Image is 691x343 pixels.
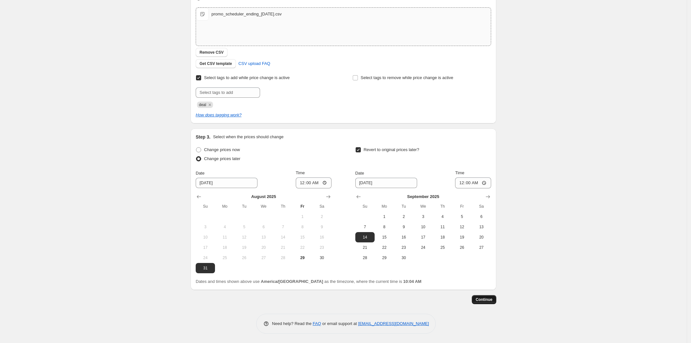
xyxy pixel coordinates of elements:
[435,245,450,250] span: 25
[377,245,391,250] span: 22
[397,235,411,240] span: 16
[295,245,310,250] span: 22
[315,204,329,209] span: Sa
[235,201,254,212] th: Tuesday
[238,60,270,67] span: CSV upload FAQ
[483,192,492,201] button: Show next month, October 2025
[474,214,489,219] span: 6
[257,224,271,230] span: 6
[355,178,417,188] input: 8/29/2025
[312,242,331,253] button: Saturday August 23 2025
[196,59,236,68] button: Get CSV template
[472,212,491,222] button: Saturday September 6 2025
[355,171,364,176] span: Date
[257,245,271,250] span: 20
[472,242,491,253] button: Saturday September 27 2025
[215,222,234,232] button: Monday August 4 2025
[472,222,491,232] button: Saturday September 13 2025
[377,235,391,240] span: 15
[455,224,469,230] span: 12
[315,245,329,250] span: 23
[476,297,492,302] span: Continue
[435,235,450,240] span: 18
[218,224,232,230] span: 4
[276,224,290,230] span: 7
[196,201,215,212] th: Sunday
[254,222,273,232] button: Wednesday August 6 2025
[315,224,329,230] span: 9
[452,242,472,253] button: Friday September 26 2025
[433,242,452,253] button: Thursday September 25 2025
[355,201,375,212] th: Sunday
[204,147,240,152] span: Change prices now
[211,11,282,17] div: promo_scheduler_ending_[DATE].csv
[199,103,206,107] span: deal
[452,232,472,242] button: Friday September 19 2025
[293,253,312,263] button: Today Friday August 29 2025
[312,222,331,232] button: Saturday August 9 2025
[215,253,234,263] button: Monday August 25 2025
[272,321,313,326] span: Need help? Read the
[204,75,290,80] span: Select tags to add while price change is active
[394,242,413,253] button: Tuesday September 23 2025
[361,75,453,80] span: Select tags to remove while price change is active
[235,222,254,232] button: Tuesday August 5 2025
[254,242,273,253] button: Wednesday August 20 2025
[315,255,329,260] span: 30
[433,232,452,242] button: Thursday September 18 2025
[455,170,464,175] span: Time
[416,235,430,240] span: 17
[273,222,293,232] button: Thursday August 7 2025
[397,245,411,250] span: 23
[414,222,433,232] button: Wednesday September 10 2025
[293,232,312,242] button: Friday August 15 2025
[377,204,391,209] span: Mo
[312,201,331,212] th: Saturday
[414,232,433,242] button: Wednesday September 17 2025
[198,266,212,271] span: 31
[394,253,413,263] button: Tuesday September 30 2025
[196,113,241,117] a: How does tagging work?
[358,235,372,240] span: 14
[435,214,450,219] span: 4
[455,177,491,188] input: 12:00
[397,255,411,260] span: 30
[196,222,215,232] button: Sunday August 3 2025
[198,245,212,250] span: 17
[435,204,450,209] span: Th
[196,263,215,273] button: Sunday August 31 2025
[196,232,215,242] button: Sunday August 10 2025
[196,242,215,253] button: Sunday August 17 2025
[321,321,358,326] span: or email support at
[472,295,496,304] button: Continue
[313,321,321,326] a: FAQ
[198,255,212,260] span: 24
[312,212,331,222] button: Saturday August 2 2025
[377,255,391,260] span: 29
[273,232,293,242] button: Thursday August 14 2025
[375,212,394,222] button: Monday September 1 2025
[375,242,394,253] button: Monday September 22 2025
[324,192,333,201] button: Show next month, September 2025
[276,245,290,250] span: 21
[455,214,469,219] span: 5
[375,201,394,212] th: Monday
[213,134,284,140] p: Select when the prices should change
[397,214,411,219] span: 2
[257,255,271,260] span: 27
[452,212,472,222] button: Friday September 5 2025
[354,192,363,201] button: Show previous month, August 2025
[403,279,422,284] b: 10:04 AM
[358,245,372,250] span: 21
[218,255,232,260] span: 25
[433,222,452,232] button: Thursday September 11 2025
[254,232,273,242] button: Wednesday August 13 2025
[416,214,430,219] span: 3
[237,245,251,250] span: 19
[358,204,372,209] span: Su
[196,134,210,140] h2: Step 3.
[293,222,312,232] button: Friday August 8 2025
[261,279,323,284] b: America/[GEOGRAPHIC_DATA]
[196,171,204,176] span: Date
